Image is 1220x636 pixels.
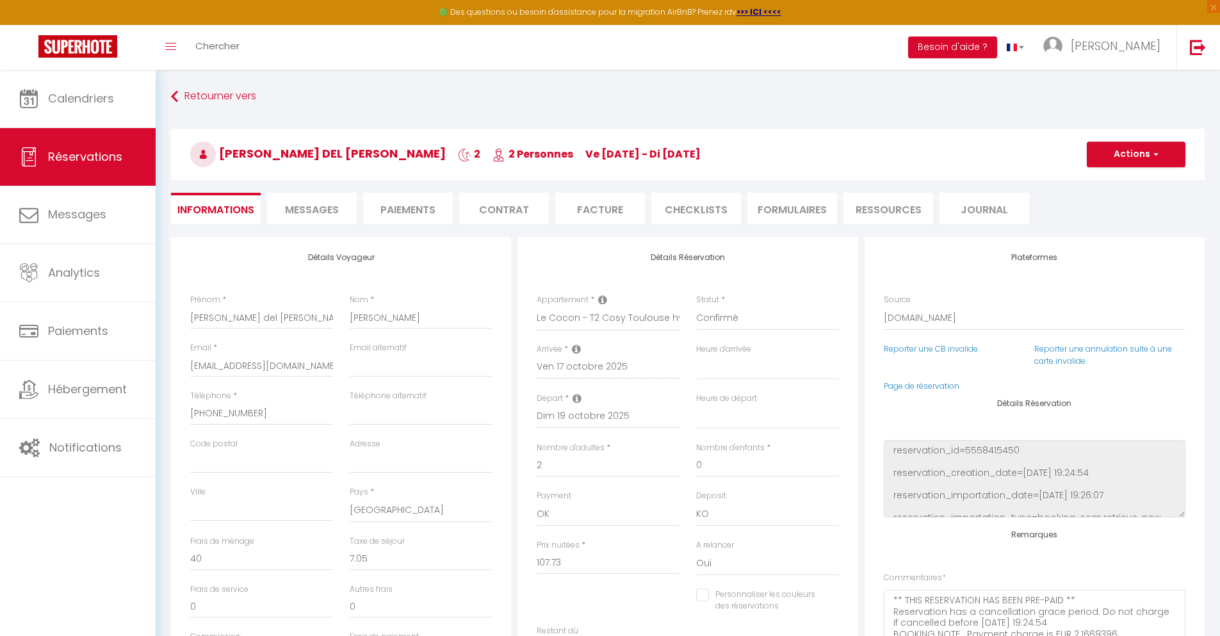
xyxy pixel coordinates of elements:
[38,35,117,58] img: Super Booking
[459,193,549,224] li: Contrat
[884,399,1185,408] h4: Détails Réservation
[48,90,114,106] span: Calendriers
[537,490,571,502] label: Payment
[908,37,997,58] button: Besoin d'aide ?
[49,439,122,455] span: Notifications
[48,381,127,397] span: Hébergement
[458,147,480,161] span: 2
[350,294,368,306] label: Nom
[884,294,911,306] label: Source
[190,438,238,450] label: Code postal
[555,193,645,224] li: Facture
[585,147,701,161] span: ve [DATE] - di [DATE]
[939,193,1029,224] li: Journal
[1087,142,1185,167] button: Actions
[48,206,106,222] span: Messages
[48,149,122,165] span: Réservations
[1034,343,1172,366] a: Reporter une annulation suite à une carte invalide
[186,25,249,70] a: Chercher
[884,380,959,391] a: Page de réservation
[884,572,946,584] label: Commentaires
[884,530,1185,539] h4: Remarques
[350,342,407,354] label: Email alternatif
[696,294,719,306] label: Statut
[171,193,261,224] li: Informations
[350,583,393,596] label: Autres frais
[350,438,380,450] label: Adresse
[363,193,453,224] li: Paiements
[171,85,1205,108] a: Retourner vers
[1043,37,1062,56] img: ...
[537,343,562,355] label: Arrivée
[651,193,741,224] li: CHECKLISTS
[190,342,211,354] label: Email
[736,6,781,17] a: >>> ICI <<<<
[843,193,933,224] li: Ressources
[537,294,589,306] label: Appartement
[696,539,734,551] label: A relancer
[350,390,427,402] label: Téléphone alternatif
[884,343,978,354] a: Reporter une CB invalide
[1034,25,1176,70] a: ... [PERSON_NAME]
[350,486,368,498] label: Pays
[190,294,220,306] label: Prénom
[350,535,405,548] label: Taxe de séjour
[190,145,446,161] span: [PERSON_NAME] del [PERSON_NAME]
[190,535,254,548] label: Frais de ménage
[747,193,837,224] li: FORMULAIRES
[285,202,339,217] span: Messages
[537,442,605,454] label: Nombre d'adultes
[537,253,838,262] h4: Détails Réservation
[537,539,580,551] label: Prix nuitées
[696,490,726,502] label: Deposit
[696,393,757,405] label: Heure de départ
[492,147,573,161] span: 2 Personnes
[696,343,751,355] label: Heure d'arrivée
[696,442,765,454] label: Nombre d'enfants
[190,390,231,402] label: Téléphone
[1071,38,1160,54] span: [PERSON_NAME]
[537,393,563,405] label: Départ
[190,583,248,596] label: Frais de service
[195,39,240,53] span: Chercher
[884,253,1185,262] h4: Plateformes
[190,486,206,498] label: Ville
[48,265,100,281] span: Analytics
[48,323,108,339] span: Paiements
[1190,39,1206,55] img: logout
[190,253,492,262] h4: Détails Voyageur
